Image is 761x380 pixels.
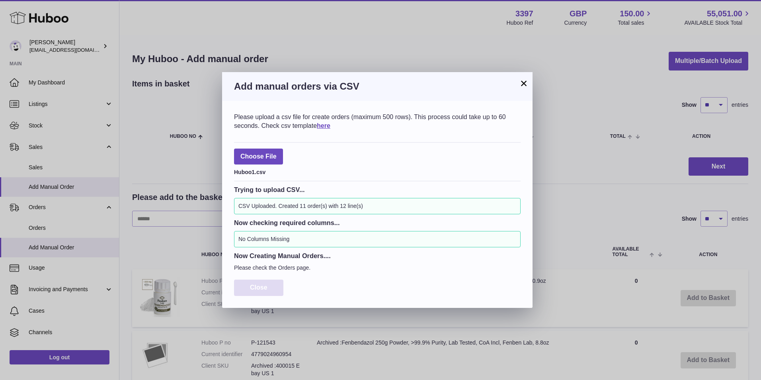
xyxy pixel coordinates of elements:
div: Huboo1.csv [234,166,521,176]
span: Close [250,284,267,291]
div: Please upload a csv file for create orders (maximum 500 rows). This process could take up to 60 s... [234,113,521,130]
h3: Now Creating Manual Orders.... [234,251,521,260]
button: Close [234,280,283,296]
div: CSV Uploaded. Created 11 order(s) with 12 line(s) [234,198,521,214]
h3: Trying to upload CSV... [234,185,521,194]
h3: Add manual orders via CSV [234,80,521,93]
a: here [317,122,330,129]
span: Choose File [234,149,283,165]
h3: Now checking required columns... [234,218,521,227]
button: × [519,78,529,88]
div: No Columns Missing [234,231,521,247]
p: Please check the Orders page. [234,264,521,272]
